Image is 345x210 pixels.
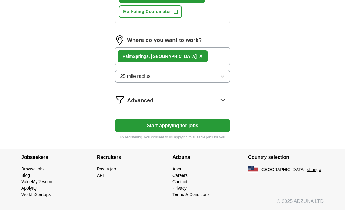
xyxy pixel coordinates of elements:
[123,54,133,59] strong: Palm
[172,186,187,191] a: Privacy
[115,35,125,45] img: location.png
[172,173,188,178] a: Careers
[123,9,171,15] span: Marketing Coordinator
[172,192,209,197] a: Terms & Conditions
[248,166,258,173] img: US flag
[115,135,230,140] p: By registering, you consent to us applying to suitable jobs for you
[307,166,321,173] button: change
[21,179,54,184] a: ValueMyResume
[127,36,202,44] label: Where do you want to work?
[115,95,125,105] img: filter
[172,166,184,171] a: About
[21,166,44,171] a: Browse jobs
[119,5,182,18] button: Marketing Coordinator
[248,149,324,166] h4: Country selection
[123,53,197,60] div: Springs, [GEOGRAPHIC_DATA]
[115,70,230,83] button: 25 mile radius
[97,173,104,178] a: API
[115,119,230,132] button: Start applying for jobs
[260,166,305,173] span: [GEOGRAPHIC_DATA]
[127,96,153,105] span: Advanced
[120,73,151,80] span: 25 mile radius
[21,192,51,197] a: WorkInStartups
[172,179,187,184] a: Contact
[21,186,37,191] a: ApplyIQ
[97,166,116,171] a: Post a job
[16,198,329,210] div: © 2025 ADZUNA LTD
[199,53,203,59] span: ×
[21,173,30,178] a: Blog
[199,52,203,61] button: ×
